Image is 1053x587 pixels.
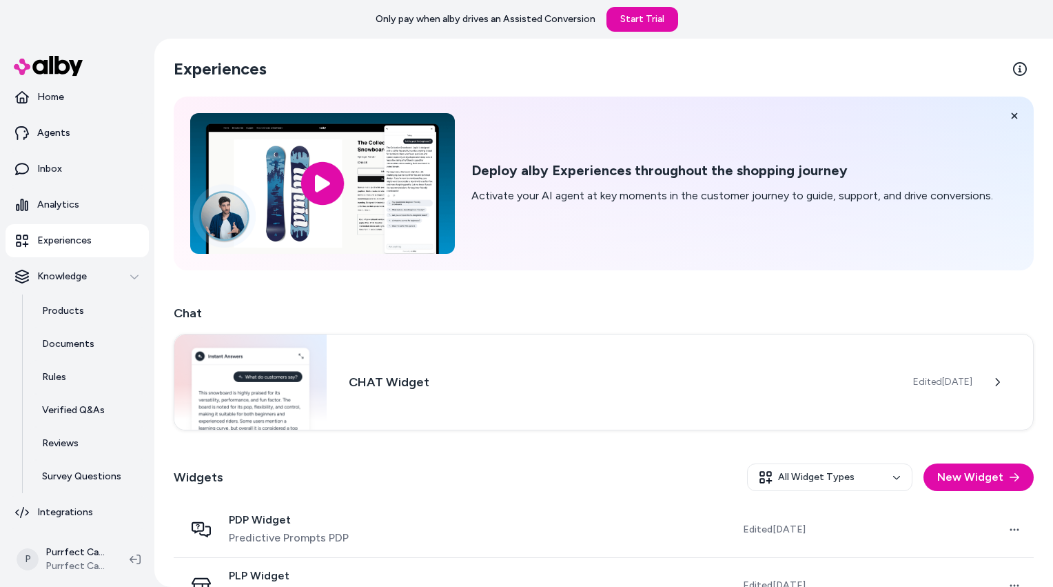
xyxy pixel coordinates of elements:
[37,198,79,212] p: Analytics
[6,117,149,150] a: Agents
[14,56,83,76] img: alby Logo
[229,530,349,546] span: Predictive Prompts PDP
[42,370,66,384] p: Rules
[6,152,149,186] a: Inbox
[229,513,349,527] span: PDP Widget
[376,12,595,26] p: Only pay when alby drives an Assisted Conversion
[28,295,149,328] a: Products
[174,334,1034,430] a: Chat widgetCHAT WidgetEdited[DATE]
[17,548,39,570] span: P
[747,464,912,491] button: All Widget Types
[37,126,70,140] p: Agents
[28,427,149,460] a: Reviews
[37,162,62,176] p: Inbox
[42,404,105,417] p: Verified Q&As
[42,337,94,351] p: Documents
[42,470,121,484] p: Survey Questions
[45,546,108,559] p: Purrfect Catnip Shopify
[28,361,149,394] a: Rules
[37,270,87,283] p: Knowledge
[229,569,347,583] span: PLP Widget
[8,537,119,581] button: PPurrfect Catnip ShopifyPurrfect Catnip
[37,90,64,104] p: Home
[28,460,149,493] a: Survey Questions
[45,559,108,573] span: Purrfect Catnip
[606,7,678,32] a: Start Trial
[743,523,806,537] span: Edited [DATE]
[174,58,267,80] h2: Experiences
[6,188,149,221] a: Analytics
[174,468,223,487] h2: Widgets
[37,506,93,519] p: Integrations
[174,304,1034,323] h2: Chat
[6,224,149,257] a: Experiences
[28,394,149,427] a: Verified Q&As
[6,496,149,529] a: Integrations
[174,335,327,430] img: Chat widget
[42,437,79,450] p: Reviews
[6,260,149,293] button: Knowledge
[471,188,993,204] p: Activate your AI agent at key moments in the customer journey to guide, support, and drive conver...
[37,234,92,248] p: Experiences
[42,304,84,318] p: Products
[913,375,972,389] span: Edited [DATE]
[471,162,993,179] h2: Deploy alby Experiences throughout the shopping journey
[923,464,1034,491] button: New Widget
[28,328,149,361] a: Documents
[6,81,149,114] a: Home
[349,372,891,392] h3: CHAT Widget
